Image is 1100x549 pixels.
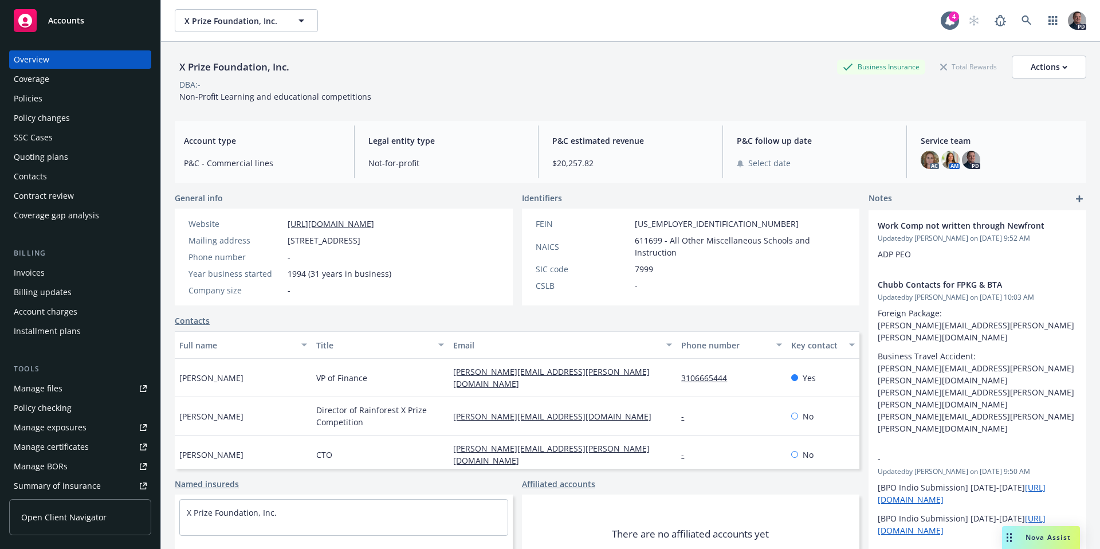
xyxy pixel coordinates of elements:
div: Coverage [14,70,49,88]
button: Actions [1012,56,1086,79]
a: Affiliated accounts [522,478,595,490]
span: Updated by [PERSON_NAME] on [DATE] 9:50 AM [878,466,1077,477]
div: FEIN [536,218,630,230]
a: Manage BORs [9,457,151,476]
a: - [681,411,693,422]
div: Policies [14,89,42,108]
a: 3106665444 [681,372,736,383]
div: Mailing address [188,234,283,246]
p: Foreign Package: [PERSON_NAME][EMAIL_ADDRESS][PERSON_NAME][PERSON_NAME][DOMAIN_NAME] [878,307,1077,343]
div: Email [453,339,659,351]
span: 7999 [635,263,653,275]
a: Accounts [9,5,151,37]
a: Search [1015,9,1038,32]
span: No [803,449,814,461]
div: Invoices [14,264,45,282]
a: [PERSON_NAME][EMAIL_ADDRESS][PERSON_NAME][DOMAIN_NAME] [453,443,650,466]
span: General info [175,192,223,204]
button: Email [449,331,677,359]
div: Manage BORs [14,457,68,476]
a: Report a Bug [989,9,1012,32]
a: Start snowing [962,9,985,32]
img: photo [921,151,939,169]
button: Title [312,331,449,359]
span: Yes [803,372,816,384]
span: [PERSON_NAME] [179,449,243,461]
span: Legal entity type [368,135,525,147]
div: Phone number [681,339,769,351]
a: Billing updates [9,283,151,301]
a: [PERSON_NAME][EMAIL_ADDRESS][PERSON_NAME][DOMAIN_NAME] [453,366,650,389]
a: [URL][DOMAIN_NAME] [288,218,374,229]
span: [PERSON_NAME] [179,372,243,384]
span: [US_EMPLOYER_IDENTIFICATION_NUMBER] [635,218,799,230]
div: Key contact [791,339,842,351]
a: Coverage gap analysis [9,206,151,225]
a: Account charges [9,303,151,321]
div: DBA: - [179,79,201,91]
a: Manage certificates [9,438,151,456]
a: Installment plans [9,322,151,340]
div: Manage exposures [14,418,87,437]
span: Open Client Navigator [21,511,107,523]
span: [PERSON_NAME] [179,410,243,422]
span: Work Comp not written through Newfront [878,219,1047,232]
a: Policy checking [9,399,151,417]
span: CTO [316,449,332,461]
span: - [878,453,1047,465]
p: [BPO Indio Submission] [DATE]-[DATE] [878,512,1077,536]
div: Work Comp not written through NewfrontUpdatedby [PERSON_NAME] on [DATE] 9:52 AMADP PEO [869,210,1086,269]
a: SSC Cases [9,128,151,147]
span: There are no affiliated accounts yet [612,527,769,541]
div: Coverage gap analysis [14,206,99,225]
span: ADP PEO [878,249,911,260]
div: Total Rewards [934,60,1003,74]
div: Installment plans [14,322,81,340]
button: X Prize Foundation, Inc. [175,9,318,32]
div: Billing updates [14,283,72,301]
div: 4 [949,11,959,22]
span: No [803,410,814,422]
p: [BPO Indio Submission] [DATE]-[DATE] [878,481,1077,505]
div: Quoting plans [14,148,68,166]
a: Policy changes [9,109,151,127]
div: Website [188,218,283,230]
span: Accounts [48,16,84,25]
div: NAICS [536,241,630,253]
a: Quoting plans [9,148,151,166]
a: [PERSON_NAME][EMAIL_ADDRESS][DOMAIN_NAME] [453,411,661,422]
a: Contacts [9,167,151,186]
button: Key contact [787,331,859,359]
div: Billing [9,248,151,259]
span: - [288,284,290,296]
div: Full name [179,339,294,351]
div: Overview [14,50,49,69]
a: Switch app [1042,9,1064,32]
img: photo [1068,11,1086,30]
span: P&C follow up date [737,135,893,147]
div: Summary of insurance [14,477,101,495]
p: Business Travel Accident: [PERSON_NAME][EMAIL_ADDRESS][PERSON_NAME][PERSON_NAME][DOMAIN_NAME] [PE... [878,350,1077,434]
div: Drag to move [1002,526,1016,549]
span: 1994 (31 years in business) [288,268,391,280]
div: Contract review [14,187,74,205]
span: Non-Profit Learning and educational competitions [179,91,371,102]
div: Company size [188,284,283,296]
span: X Prize Foundation, Inc. [184,15,284,27]
a: X Prize Foundation, Inc. [187,507,277,518]
div: Policy changes [14,109,70,127]
span: Not-for-profit [368,157,525,169]
span: Updated by [PERSON_NAME] on [DATE] 10:03 AM [878,292,1077,303]
span: Director of Rainforest X Prize Competition [316,404,444,428]
a: Policies [9,89,151,108]
div: Contacts [14,167,47,186]
div: X Prize Foundation, Inc. [175,60,294,74]
div: CSLB [536,280,630,292]
a: Summary of insurance [9,477,151,495]
a: Manage exposures [9,418,151,437]
div: Tools [9,363,151,375]
button: Full name [175,331,312,359]
div: Phone number [188,251,283,263]
button: Phone number [677,331,786,359]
